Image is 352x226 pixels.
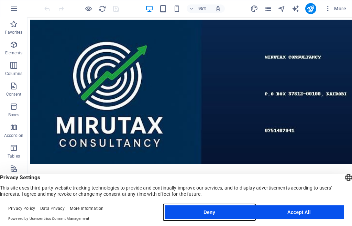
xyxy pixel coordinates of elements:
[5,71,22,76] p: Columns
[291,5,299,13] i: AI Writer
[98,4,106,13] button: reload
[278,5,286,13] i: Navigator
[322,3,349,14] button: More
[84,4,92,13] button: Click here to leave preview mode and continue editing
[324,5,346,12] span: More
[215,6,221,12] i: On resize automatically adjust zoom level to fit chosen device.
[6,92,21,97] p: Content
[98,5,106,13] i: Reload page
[305,3,316,14] button: publish
[264,5,272,13] i: Pages (Ctrl+Alt+S)
[307,5,315,13] i: Publish
[250,4,258,13] button: design
[264,4,272,13] button: pages
[4,133,23,138] p: Accordion
[8,153,20,159] p: Tables
[197,4,208,13] h6: 95%
[8,112,20,118] p: Boxes
[250,5,258,13] i: Design (Ctrl+Alt+Y)
[291,4,300,13] button: text_generator
[5,50,23,56] p: Elements
[5,30,22,35] p: Favorites
[278,4,286,13] button: navigator
[187,4,211,13] button: 95%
